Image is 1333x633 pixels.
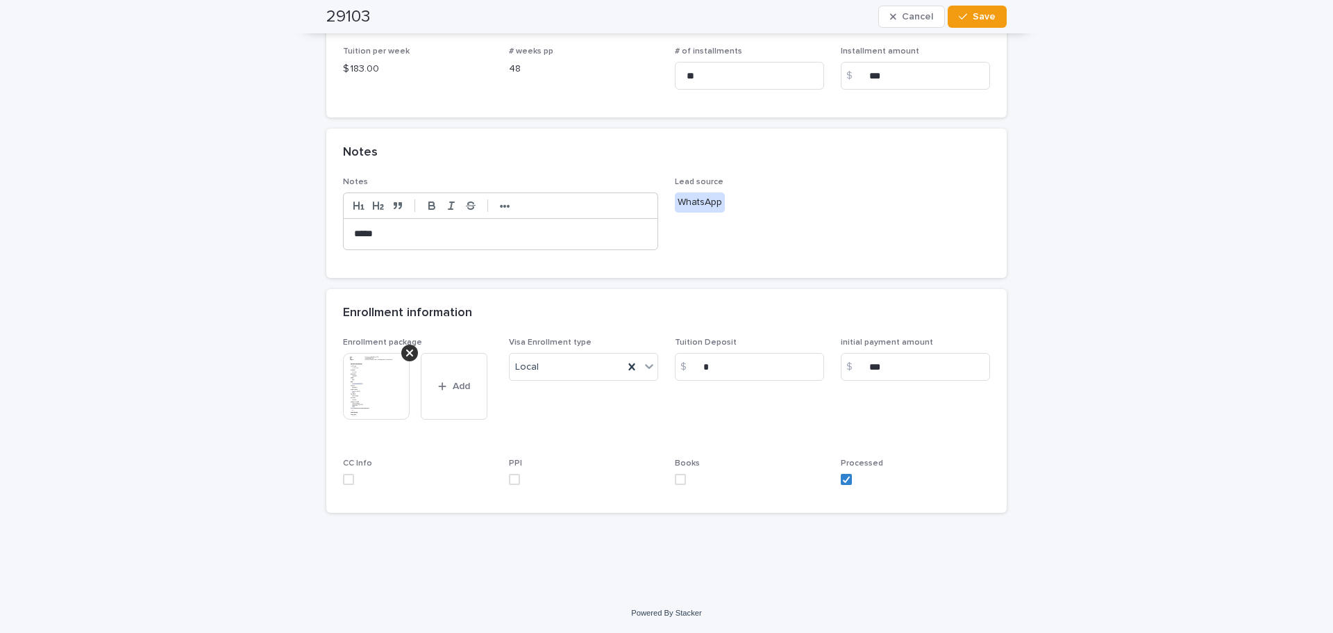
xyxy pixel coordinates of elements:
p: 48 [509,62,658,76]
div: $ [675,353,703,381]
span: Cancel [902,12,933,22]
h2: Enrollment information [343,306,472,321]
span: # weeks pp [509,47,553,56]
span: Books [675,459,700,468]
span: Installment amount [841,47,919,56]
span: Enrollment package [343,338,422,347]
span: Tuition per week [343,47,410,56]
button: Add [421,353,487,420]
span: Notes [343,178,368,186]
div: $ [841,353,869,381]
span: Tuition Deposit [675,338,737,347]
span: PPI [509,459,522,468]
div: $ [841,62,869,90]
h2: 29103 [326,7,370,27]
span: # of installments [675,47,742,56]
strong: ••• [500,201,510,212]
span: Visa Enrollment type [509,338,592,347]
span: CC Info [343,459,372,468]
span: Lead source [675,178,723,186]
span: Local [515,360,539,375]
p: $ 183.00 [343,62,492,76]
button: Cancel [878,6,945,28]
h2: Notes [343,145,378,161]
a: Powered By Stacker [631,609,701,617]
span: Save [973,12,996,22]
span: Add [453,381,470,391]
div: WhatsApp [675,192,725,213]
button: ••• [495,197,514,214]
span: initial payment amount [841,338,933,347]
button: Save [948,6,1007,28]
span: Processed [841,459,883,468]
